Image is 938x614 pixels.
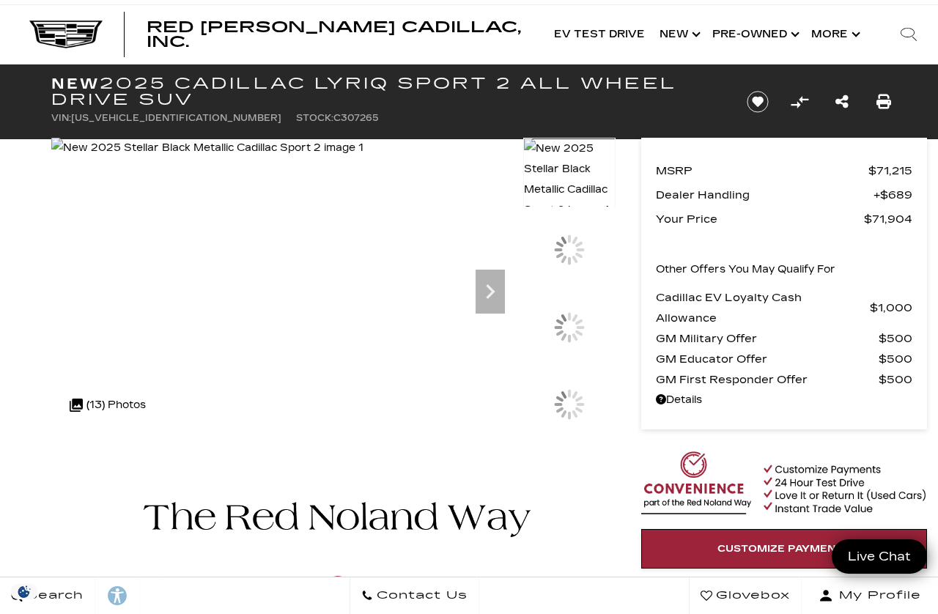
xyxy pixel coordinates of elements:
a: GM Educator Offer $500 [656,349,912,369]
span: $71,904 [864,209,912,229]
span: $500 [879,328,912,349]
a: New [652,5,705,64]
span: C307265 [333,113,379,123]
span: Your Price [656,209,864,229]
a: GM Military Offer $500 [656,328,912,349]
h1: 2025 Cadillac LYRIQ Sport 2 All Wheel Drive SUV [51,75,722,108]
button: Open user profile menu [802,577,938,614]
span: $689 [874,185,912,205]
a: Details [656,390,912,410]
a: Your Price $71,904 [656,209,912,229]
a: Share this New 2025 Cadillac LYRIQ Sport 2 All Wheel Drive SUV [835,92,849,112]
section: Click to Open Cookie Consent Modal [7,584,41,599]
a: MSRP $71,215 [656,160,912,181]
span: GM Educator Offer [656,349,879,369]
a: Red [PERSON_NAME] Cadillac, Inc. [147,20,532,49]
strong: New [51,75,100,92]
a: Print this New 2025 Cadillac LYRIQ Sport 2 All Wheel Drive SUV [876,92,891,112]
p: Other Offers You May Qualify For [656,259,835,280]
button: More [804,5,865,64]
span: MSRP [656,160,868,181]
img: New 2025 Stellar Black Metallic Cadillac Sport 2 image 1 [51,138,363,158]
span: Cadillac EV Loyalty Cash Allowance [656,287,870,328]
span: Dealer Handling [656,185,874,205]
iframe: Watch videos, learn about new EV models, and find the right one for you! [51,446,616,447]
span: VIN: [51,113,71,123]
span: Red [PERSON_NAME] Cadillac, Inc. [147,18,521,51]
a: EV Test Drive [547,5,652,64]
a: Contact Us [350,577,479,614]
button: Save vehicle [742,90,774,114]
span: $500 [879,349,912,369]
div: Next [476,270,505,314]
span: My Profile [833,585,921,606]
a: Glovebox [689,577,802,614]
span: Glovebox [712,585,790,606]
span: $500 [879,369,912,390]
a: Live Chat [832,539,927,574]
div: (13) Photos [62,388,153,423]
span: GM First Responder Offer [656,369,879,390]
span: $1,000 [870,297,912,318]
button: Compare Vehicle [789,91,810,113]
a: Dealer Handling $689 [656,185,912,205]
span: Customize Payments [717,543,851,555]
span: Stock: [296,113,333,123]
a: Customize Payments [641,529,927,569]
span: $71,215 [868,160,912,181]
span: GM Military Offer [656,328,879,349]
span: Live Chat [841,548,918,565]
img: Opt-Out Icon [7,584,41,599]
a: Cadillac EV Loyalty Cash Allowance $1,000 [656,287,912,328]
img: Cadillac Dark Logo with Cadillac White Text [29,21,103,48]
span: Search [23,585,84,606]
a: GM First Responder Offer $500 [656,369,912,390]
span: Contact Us [373,585,468,606]
span: [US_VEHICLE_IDENTIFICATION_NUMBER] [71,113,281,123]
img: New 2025 Stellar Black Metallic Cadillac Sport 2 image 4 [523,138,616,221]
a: Pre-Owned [705,5,804,64]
